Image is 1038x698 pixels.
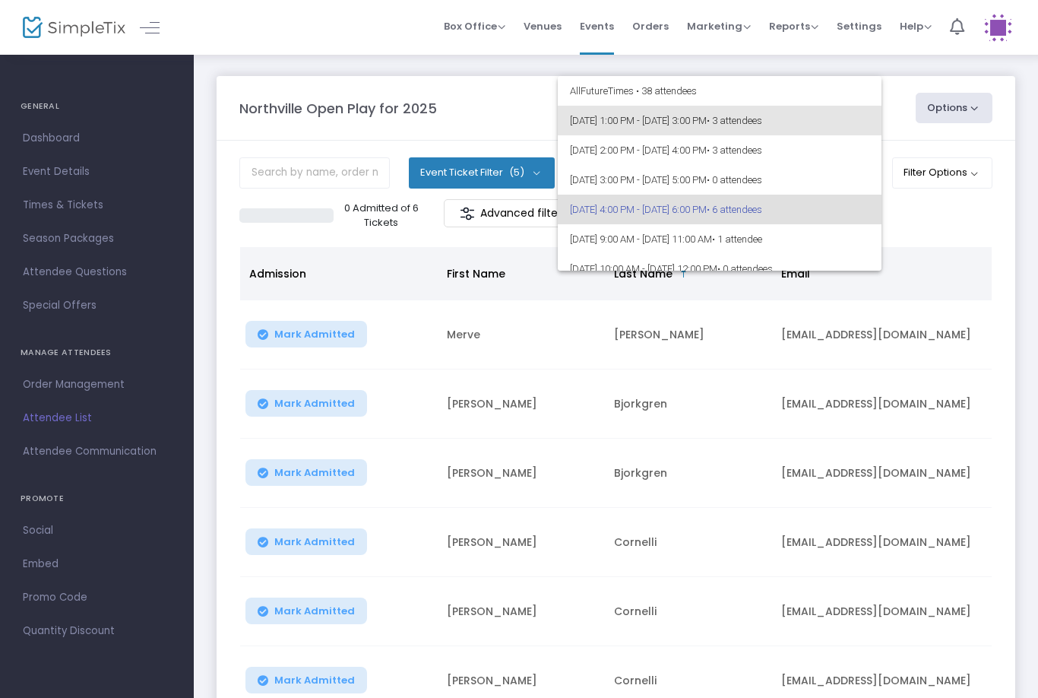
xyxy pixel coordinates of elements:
[717,263,773,274] span: • 0 attendees
[707,174,762,186] span: • 0 attendees
[707,144,762,156] span: • 3 attendees
[570,165,869,195] span: [DATE] 3:00 PM - [DATE] 5:00 PM
[570,76,869,106] span: All Future Times • 38 attendees
[570,135,869,165] span: [DATE] 2:00 PM - [DATE] 4:00 PM
[707,204,762,215] span: • 6 attendees
[570,195,869,224] span: [DATE] 4:00 PM - [DATE] 6:00 PM
[570,254,869,284] span: [DATE] 10:00 AM - [DATE] 12:00 PM
[570,106,869,135] span: [DATE] 1:00 PM - [DATE] 3:00 PM
[707,115,762,126] span: • 3 attendees
[570,224,869,254] span: [DATE] 9:00 AM - [DATE] 11:00 AM
[712,233,762,245] span: • 1 attendee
